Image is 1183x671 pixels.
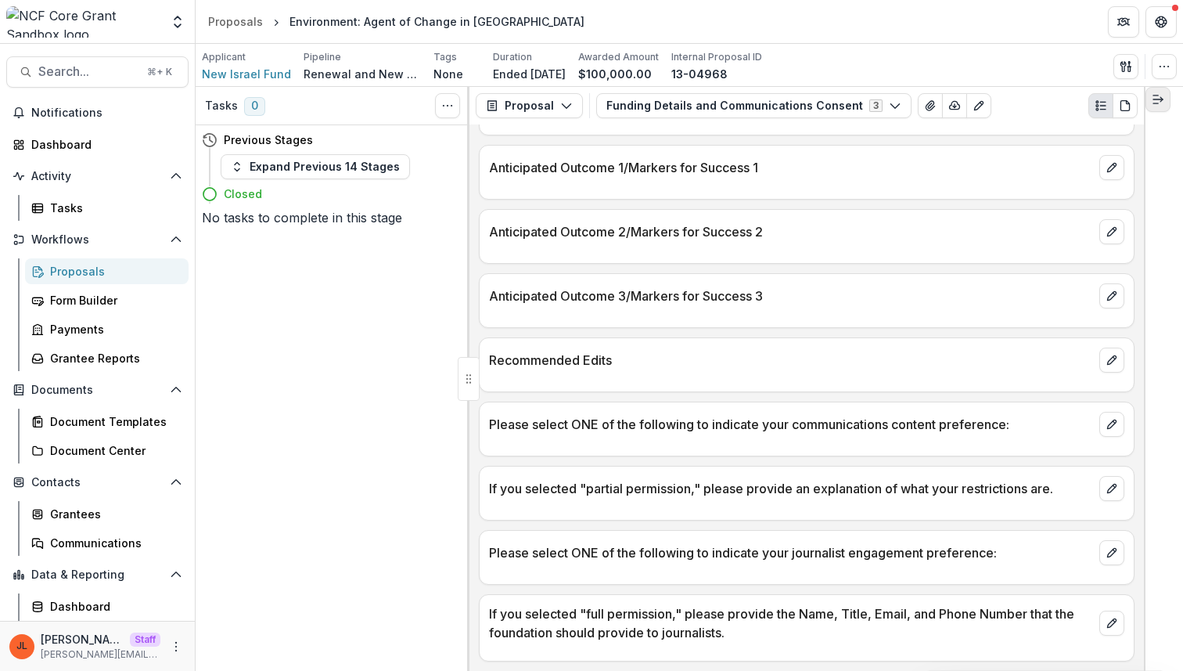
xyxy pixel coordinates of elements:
button: Get Help [1145,6,1177,38]
p: Please select ONE of the following to indicate your journalist engagement preference: [489,543,1093,562]
span: Search... [38,64,138,79]
button: edit [1099,611,1124,636]
div: Dashboard [31,136,176,153]
a: New Israel Fund [202,66,291,82]
button: edit [1099,476,1124,501]
img: NCF Core Grant Sandbox logo [6,6,160,38]
p: [PERSON_NAME][EMAIL_ADDRESS][DOMAIN_NAME] [41,648,160,662]
button: Open entity switcher [167,6,189,38]
p: Anticipated Outcome 2/Markers for Success 2 [489,222,1093,241]
button: edit [1099,219,1124,244]
button: PDF view [1113,93,1138,118]
button: Edit as form [966,93,991,118]
a: Grantees [25,501,189,527]
button: edit [1099,283,1124,308]
a: Document Templates [25,409,189,435]
button: View Attached Files [918,93,943,118]
a: Dashboard [25,593,189,619]
div: Document Center [50,442,176,459]
button: Search... [6,56,189,88]
button: edit [1099,540,1124,565]
div: Grantees [50,506,176,522]
a: Document Center [25,438,189,464]
p: Renewal and New Grants Pipeline [304,66,421,82]
a: Dashboard [6,132,189,157]
div: Document Templates [50,413,176,430]
a: Grantee Reports [25,345,189,371]
p: If you selected "full permission," please provide the Name, Title, Email, and Phone Number that t... [489,604,1093,642]
button: Open Workflows [6,227,189,252]
div: Proposals [208,13,263,30]
button: edit [1099,155,1124,180]
a: Communications [25,530,189,556]
div: Proposals [50,263,176,280]
div: Payments [50,321,176,337]
p: If you selected "partial permission," please provide an explanation of what your restrictions are. [489,479,1093,498]
p: Please select ONE of the following to indicate your communications content preference: [489,415,1093,434]
div: Tasks [50,200,176,216]
div: Form Builder [50,292,176,308]
p: Ended [DATE] [493,66,566,82]
span: Activity [31,170,164,183]
button: More [167,637,185,656]
div: Environment: Agent of Change in [GEOGRAPHIC_DATA] [289,13,584,30]
span: Documents [31,384,164,397]
p: Internal Proposal ID [671,50,762,64]
h4: Closed [224,186,262,202]
a: Proposals [202,10,269,33]
span: Contacts [31,476,164,489]
a: Tasks [25,195,189,221]
span: Workflows [31,233,164,247]
p: Awarded Amount [578,50,659,64]
p: Staff [130,633,160,647]
button: Proposal [476,93,583,118]
nav: breadcrumb [202,10,591,33]
button: Open Data & Reporting [6,562,189,587]
span: 0 [244,97,265,116]
p: Anticipated Outcome 3/Markers for Success 3 [489,287,1093,305]
button: Expand right [1145,87,1170,112]
a: Payments [25,316,189,342]
a: Proposals [25,258,189,284]
p: Duration [493,50,532,64]
button: Toggle View Cancelled Tasks [435,93,460,118]
button: Plaintext view [1088,93,1113,118]
button: Notifications [6,100,189,125]
button: Expand Previous 14 Stages [221,154,410,179]
span: Data & Reporting [31,568,164,582]
button: Open Documents [6,377,189,402]
p: Anticipated Outcome 1/Markers for Success 1 [489,158,1093,177]
h3: Tasks [205,99,238,113]
a: Form Builder [25,287,189,313]
p: Pipeline [304,50,341,64]
p: Applicant [202,50,246,64]
button: edit [1099,348,1124,373]
span: Notifications [31,106,182,120]
div: ⌘ + K [144,63,175,81]
button: Funding Details and Communications Consent3 [596,93,912,118]
p: Recommended Edits [489,351,1093,370]
button: Partners [1108,6,1139,38]
button: edit [1099,412,1124,437]
p: [PERSON_NAME] [41,631,124,648]
div: Jeanne Locker [16,641,27,651]
button: Open Activity [6,164,189,189]
p: $100,000.00 [578,66,652,82]
h5: No tasks to complete in this stage [202,208,457,227]
div: Dashboard [50,598,176,615]
button: Open Contacts [6,470,189,495]
p: 13-04968 [671,66,728,82]
h4: Previous Stages [224,132,313,148]
div: Grantee Reports [50,350,176,366]
p: Tags [433,50,457,64]
div: Communications [50,535,176,551]
p: None [433,66,463,82]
